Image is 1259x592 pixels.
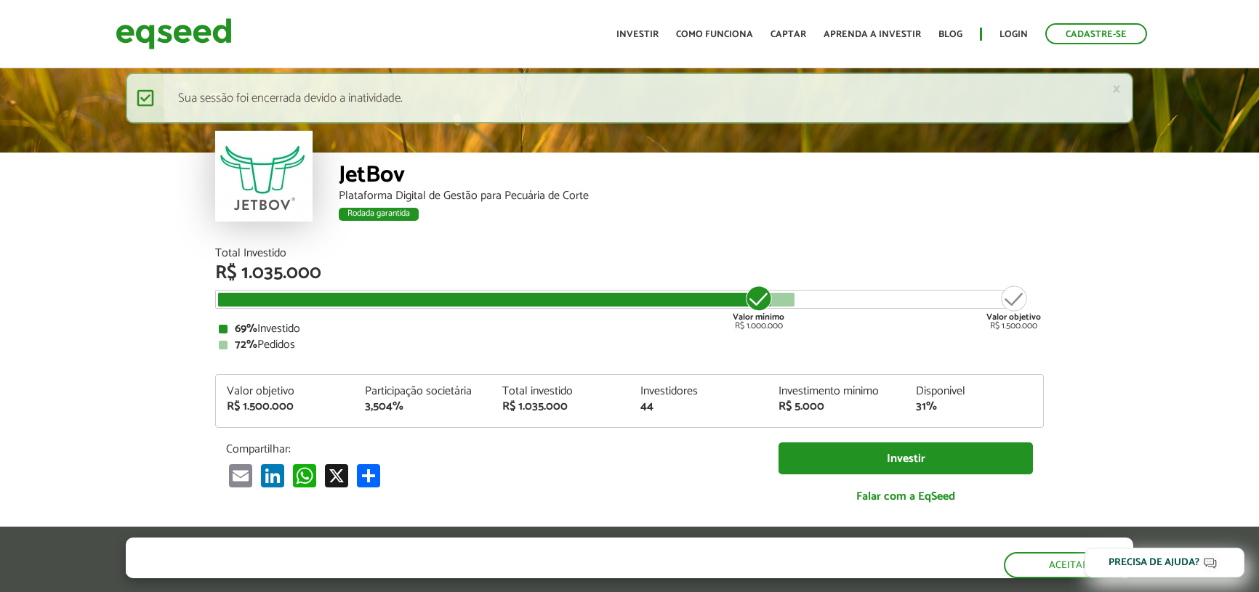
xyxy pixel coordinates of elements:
[219,323,1040,335] div: Investido
[219,339,1040,351] div: Pedidos
[779,386,895,397] div: Investimento mínimo
[235,335,257,354] strong: 72%
[215,248,1044,259] div: Total Investido
[779,401,895,413] div: R$ 5.000
[226,442,757,456] p: Compartilhar:
[322,463,351,487] a: X
[916,401,1032,413] div: 31%
[731,284,786,331] div: R$ 1.000.000
[126,538,652,560] h5: O site da EqSeed utiliza cookies para melhorar sua navegação.
[771,30,806,39] a: Captar
[916,386,1032,397] div: Disponível
[116,15,232,53] img: EqSeed
[126,73,1133,123] div: Sua sessão foi encerrada devido a inatividade.
[227,386,343,397] div: Valor objetivo
[318,565,486,577] a: política de privacidade e de cookies
[226,463,255,487] a: Email
[676,30,753,39] a: Como funciona
[290,463,319,487] a: WhatsApp
[339,163,1044,190] div: JetBov
[986,284,1041,331] div: R$ 1.500.000
[365,386,481,397] div: Participação societária
[779,482,1033,511] a: Falar com a EqSeed
[938,30,962,39] a: Blog
[1045,23,1147,44] a: Cadastre-se
[733,310,784,324] strong: Valor mínimo
[227,401,343,413] div: R$ 1.500.000
[616,30,659,39] a: Investir
[999,30,1028,39] a: Login
[354,463,383,487] a: Compartilhar
[235,319,257,338] strong: 69%
[258,463,287,487] a: LinkedIn
[339,190,1044,202] div: Plataforma Digital de Gestão para Pecuária de Corte
[1112,81,1121,97] a: ×
[640,386,757,397] div: Investidores
[502,401,619,413] div: R$ 1.035.000
[502,386,619,397] div: Total investido
[1004,552,1133,578] button: Aceitar
[824,30,921,39] a: Aprenda a investir
[215,264,1044,283] div: R$ 1.035.000
[779,442,1033,475] a: Investir
[986,310,1041,324] strong: Valor objetivo
[640,401,757,413] div: 44
[365,401,481,413] div: 3,504%
[126,564,652,577] p: Ao clicar em "aceitar", você aceita nossa .
[339,208,419,221] div: Rodada garantida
